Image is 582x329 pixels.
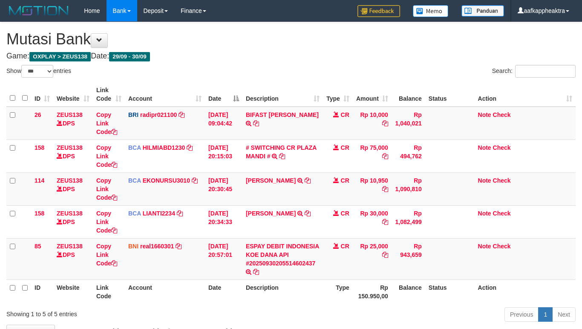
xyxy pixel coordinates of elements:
[128,243,138,250] span: BNI
[341,111,349,118] span: CR
[29,52,91,61] span: OXPLAY > ZEUS138
[143,144,185,151] a: HILMIABD1230
[96,243,117,267] a: Copy Link Code
[177,210,183,217] a: Copy LIANTI2234 to clipboard
[323,82,353,107] th: Type: activate to sort column ascending
[413,5,449,17] img: Button%20Memo.svg
[57,144,83,151] a: ZEUS138
[179,111,184,118] a: Copy radipr021100 to clipboard
[478,111,491,118] a: Note
[31,280,53,304] th: ID
[382,218,388,225] a: Copy Rp 30,000 to clipboard
[353,172,392,205] td: Rp 10,950
[392,140,425,172] td: Rp 494,762
[242,82,323,107] th: Description: activate to sort column ascending
[492,65,576,78] label: Search:
[353,107,392,140] td: Rp 10,000
[357,5,400,17] img: Feedback.jpg
[125,82,205,107] th: Account: activate to sort column ascending
[140,243,174,250] a: real1660301
[538,307,553,322] a: 1
[96,210,117,234] a: Copy Link Code
[392,205,425,238] td: Rp 1,082,499
[475,280,576,304] th: Action
[35,177,44,184] span: 114
[128,210,141,217] span: BCA
[53,82,93,107] th: Website: activate to sort column ascending
[53,107,93,140] td: DPS
[493,177,511,184] a: Check
[205,280,242,304] th: Date
[478,243,491,250] a: Note
[246,243,319,267] a: ESPAY DEBIT INDONESIA KOE DANA API #20250930205514602437
[205,107,242,140] td: [DATE] 09:04:42
[96,177,117,201] a: Copy Link Code
[305,210,311,217] a: Copy ABDUR ROHMAN to clipboard
[31,82,53,107] th: ID: activate to sort column ascending
[6,65,71,78] label: Show entries
[504,307,539,322] a: Previous
[478,177,491,184] a: Note
[35,111,41,118] span: 26
[143,177,190,184] a: EKONURSU3010
[279,153,285,160] a: Copy # SWITCHING CR PLAZA MANDI # to clipboard
[143,210,175,217] a: LIANTI2234
[392,107,425,140] td: Rp 1,040,021
[475,82,576,107] th: Action: activate to sort column ascending
[6,31,576,48] h1: Mutasi Bank
[35,243,41,250] span: 85
[128,111,138,118] span: BRI
[493,243,511,250] a: Check
[353,238,392,280] td: Rp 25,000
[552,307,576,322] a: Next
[246,177,296,184] a: [PERSON_NAME]
[57,177,83,184] a: ZEUS138
[53,172,93,205] td: DPS
[192,177,198,184] a: Copy EKONURSU3010 to clipboard
[176,243,182,250] a: Copy real1660301 to clipboard
[341,177,349,184] span: CR
[35,144,44,151] span: 158
[353,205,392,238] td: Rp 30,000
[6,4,71,17] img: MOTION_logo.png
[341,210,349,217] span: CR
[205,82,242,107] th: Date: activate to sort column descending
[341,144,349,151] span: CR
[57,243,83,250] a: ZEUS138
[382,186,388,192] a: Copy Rp 10,950 to clipboard
[341,243,349,250] span: CR
[392,172,425,205] td: Rp 1,090,810
[382,153,388,160] a: Copy Rp 75,000 to clipboard
[392,82,425,107] th: Balance
[53,140,93,172] td: DPS
[205,238,242,280] td: [DATE] 20:57:01
[246,144,317,160] a: # SWITCHING CR PLAZA MANDI #
[21,65,53,78] select: Showentries
[53,280,93,304] th: Website
[205,205,242,238] td: [DATE] 20:34:33
[53,205,93,238] td: DPS
[253,120,259,127] a: Copy BIFAST ERIKA S PAUN to clipboard
[323,280,353,304] th: Type
[93,82,125,107] th: Link Code: activate to sort column ascending
[461,5,504,17] img: panduan.png
[493,210,511,217] a: Check
[353,82,392,107] th: Amount: activate to sort column ascending
[93,280,125,304] th: Link Code
[246,210,296,217] a: [PERSON_NAME]
[425,280,475,304] th: Status
[242,280,323,304] th: Description
[128,177,141,184] span: BCA
[253,268,259,275] a: Copy ESPAY DEBIT INDONESIA KOE DANA API #20250930205514602437 to clipboard
[205,172,242,205] td: [DATE] 20:30:45
[353,140,392,172] td: Rp 75,000
[96,144,117,168] a: Copy Link Code
[35,210,44,217] span: 158
[57,210,83,217] a: ZEUS138
[478,210,491,217] a: Note
[96,111,117,135] a: Copy Link Code
[125,280,205,304] th: Account
[353,280,392,304] th: Rp 150.950,00
[140,111,177,118] a: radipr021100
[493,111,511,118] a: Check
